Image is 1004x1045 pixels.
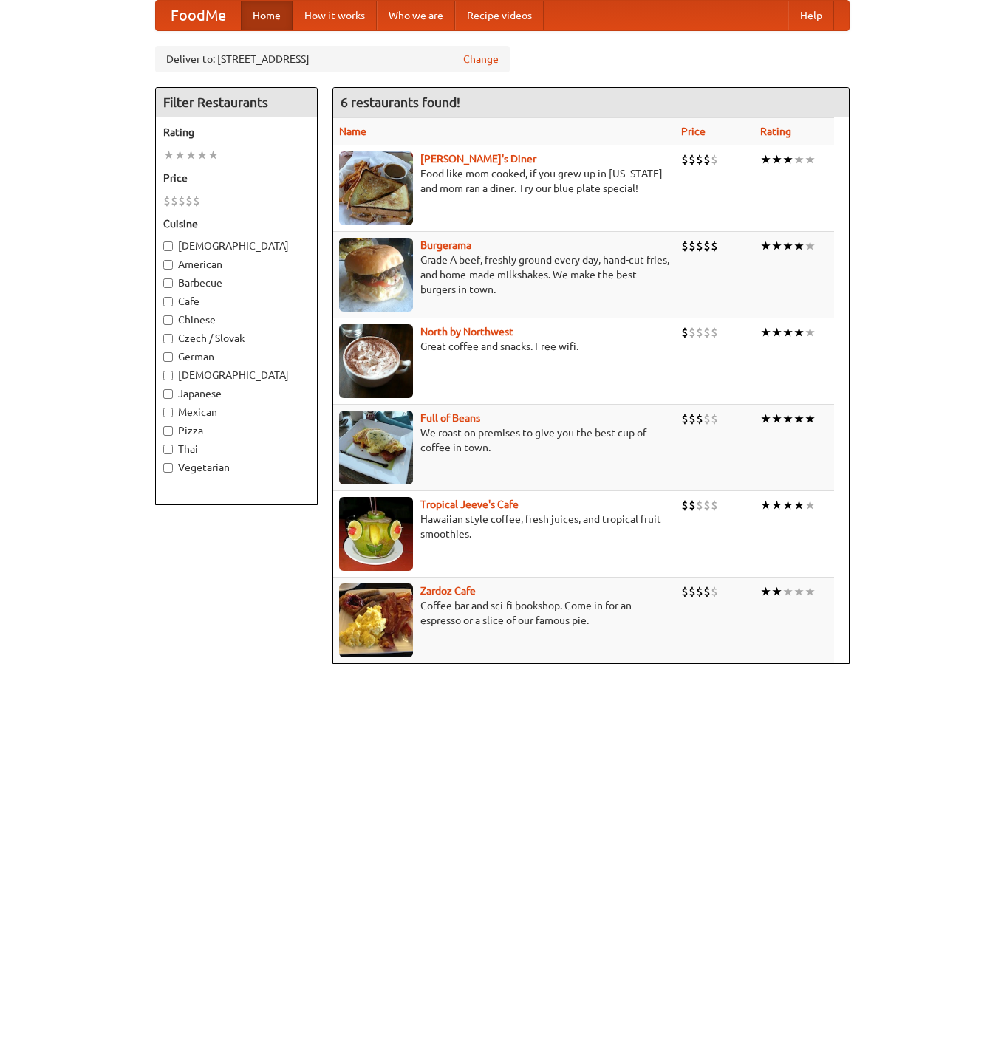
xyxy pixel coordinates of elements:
[171,193,178,209] li: $
[681,583,689,600] li: $
[760,583,771,600] li: ★
[163,216,310,231] h5: Cuisine
[711,411,718,427] li: $
[771,583,782,600] li: ★
[163,423,310,438] label: Pizza
[420,153,536,165] a: [PERSON_NAME]'s Diner
[681,411,689,427] li: $
[163,260,173,270] input: American
[760,238,771,254] li: ★
[163,278,173,288] input: Barbecue
[163,442,310,456] label: Thai
[689,583,696,600] li: $
[208,147,219,163] li: ★
[782,238,793,254] li: ★
[193,193,200,209] li: $
[339,512,669,541] p: Hawaiian style coffee, fresh juices, and tropical fruit smoothies.
[455,1,544,30] a: Recipe videos
[696,583,703,600] li: $
[163,241,173,251] input: [DEMOGRAPHIC_DATA]
[163,257,310,272] label: American
[793,324,805,340] li: ★
[771,151,782,168] li: ★
[681,126,706,137] a: Price
[805,324,816,340] li: ★
[703,497,711,513] li: $
[711,238,718,254] li: $
[760,151,771,168] li: ★
[163,334,173,343] input: Czech / Slovak
[163,275,310,290] label: Barbecue
[696,151,703,168] li: $
[805,151,816,168] li: ★
[339,166,669,196] p: Food like mom cooked, if you grew up in [US_STATE] and mom ran a diner. Try our blue plate special!
[689,151,696,168] li: $
[163,125,310,140] h5: Rating
[339,583,413,657] img: zardoz.jpg
[793,583,805,600] li: ★
[163,331,310,346] label: Czech / Slovak
[163,349,310,364] label: German
[782,497,793,513] li: ★
[163,147,174,163] li: ★
[163,371,173,380] input: [DEMOGRAPHIC_DATA]
[689,497,696,513] li: $
[241,1,293,30] a: Home
[760,126,791,137] a: Rating
[178,193,185,209] li: $
[420,585,476,597] b: Zardoz Cafe
[793,238,805,254] li: ★
[689,411,696,427] li: $
[681,324,689,340] li: $
[760,497,771,513] li: ★
[339,339,669,354] p: Great coffee and snacks. Free wifi.
[711,324,718,340] li: $
[703,583,711,600] li: $
[793,151,805,168] li: ★
[163,239,310,253] label: [DEMOGRAPHIC_DATA]
[788,1,834,30] a: Help
[155,46,510,72] div: Deliver to: [STREET_ADDRESS]
[771,411,782,427] li: ★
[793,497,805,513] li: ★
[696,411,703,427] li: $
[703,151,711,168] li: $
[197,147,208,163] li: ★
[689,324,696,340] li: $
[163,408,173,417] input: Mexican
[163,315,173,325] input: Chinese
[339,411,413,484] img: beans.jpg
[293,1,377,30] a: How it works
[782,583,793,600] li: ★
[689,238,696,254] li: $
[339,126,366,137] a: Name
[420,239,471,251] b: Burgerama
[185,193,193,209] li: $
[339,151,413,225] img: sallys.jpg
[339,598,669,628] p: Coffee bar and sci-fi bookshop. Come in for an espresso or a slice of our famous pie.
[782,411,793,427] li: ★
[163,312,310,327] label: Chinese
[805,411,816,427] li: ★
[771,324,782,340] li: ★
[339,324,413,398] img: north.jpg
[420,498,519,510] a: Tropical Jeeve's Cafe
[696,497,703,513] li: $
[420,326,513,338] a: North by Northwest
[703,324,711,340] li: $
[782,151,793,168] li: ★
[420,412,480,424] b: Full of Beans
[163,460,310,475] label: Vegetarian
[711,583,718,600] li: $
[782,324,793,340] li: ★
[696,324,703,340] li: $
[163,463,173,473] input: Vegetarian
[805,583,816,600] li: ★
[163,294,310,309] label: Cafe
[377,1,455,30] a: Who we are
[163,368,310,383] label: [DEMOGRAPHIC_DATA]
[339,238,413,312] img: burgerama.jpg
[163,193,171,209] li: $
[681,238,689,254] li: $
